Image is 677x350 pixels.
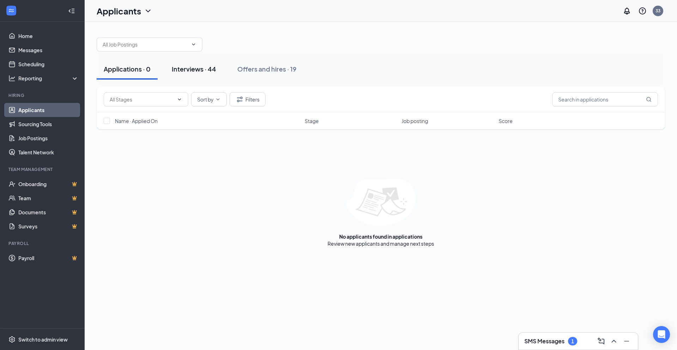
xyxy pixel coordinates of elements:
[638,7,647,15] svg: QuestionInfo
[18,131,79,145] a: Job Postings
[402,117,428,124] span: Job posting
[8,92,77,98] div: Hiring
[215,97,221,102] svg: ChevronDown
[552,92,658,106] input: Search in applications
[68,7,75,14] svg: Collapse
[18,103,79,117] a: Applicants
[18,336,68,343] div: Switch to admin view
[110,96,174,103] input: All Stages
[8,240,77,246] div: Payroll
[655,8,660,14] div: 33
[103,41,188,48] input: All Job Postings
[347,179,415,226] img: empty-state
[18,191,79,205] a: TeamCrown
[596,336,607,347] button: ComposeMessage
[115,117,158,124] span: Name · Applied On
[18,219,79,233] a: SurveysCrown
[18,75,79,82] div: Reporting
[8,7,15,14] svg: WorkstreamLogo
[230,92,266,106] button: Filter Filters
[191,42,196,47] svg: ChevronDown
[328,240,434,247] div: Review new applicants and manage next steps
[18,29,79,43] a: Home
[646,97,652,102] svg: MagnifyingGlass
[237,65,297,73] div: Offers and hires · 19
[197,97,214,102] span: Sort by
[18,251,79,265] a: PayrollCrown
[18,57,79,71] a: Scheduling
[18,145,79,159] a: Talent Network
[610,337,618,345] svg: ChevronUp
[18,117,79,131] a: Sourcing Tools
[97,5,141,17] h1: Applicants
[8,166,77,172] div: Team Management
[8,336,16,343] svg: Settings
[524,337,565,345] h3: SMS Messages
[621,336,632,347] button: Minimize
[172,65,216,73] div: Interviews · 44
[177,97,182,102] svg: ChevronDown
[191,92,227,106] button: Sort byChevronDown
[18,43,79,57] a: Messages
[571,338,574,344] div: 1
[653,326,670,343] div: Open Intercom Messenger
[18,205,79,219] a: DocumentsCrown
[608,336,620,347] button: ChevronUp
[597,337,605,345] svg: ComposeMessage
[18,177,79,191] a: OnboardingCrown
[499,117,513,124] span: Score
[8,75,16,82] svg: Analysis
[305,117,319,124] span: Stage
[144,7,152,15] svg: ChevronDown
[236,95,244,104] svg: Filter
[339,233,422,240] div: No applicants found in applications
[104,65,151,73] div: Applications · 0
[622,337,631,345] svg: Minimize
[623,7,631,15] svg: Notifications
